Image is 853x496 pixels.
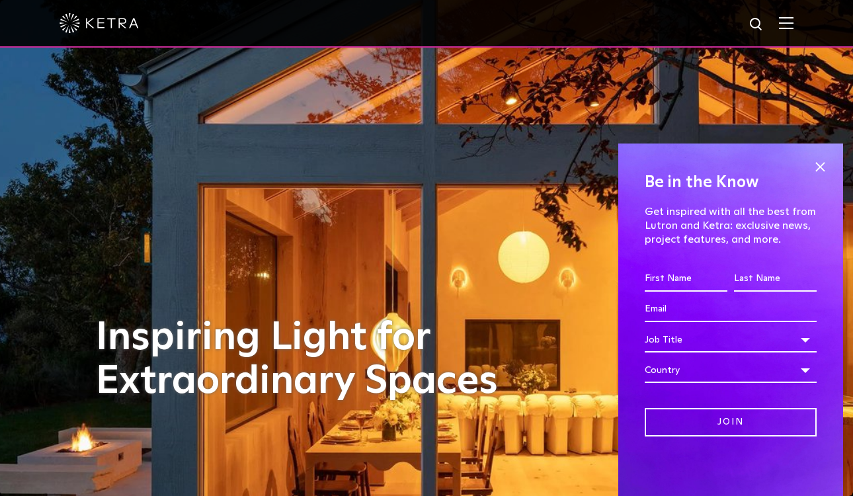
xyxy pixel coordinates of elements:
[645,327,817,352] div: Job Title
[645,267,727,292] input: First Name
[645,358,817,383] div: Country
[645,297,817,322] input: Email
[645,408,817,436] input: Join
[645,170,817,195] h4: Be in the Know
[60,13,139,33] img: ketra-logo-2019-white
[734,267,817,292] input: Last Name
[779,17,793,29] img: Hamburger%20Nav.svg
[645,205,817,246] p: Get inspired with all the best from Lutron and Ketra: exclusive news, project features, and more.
[96,316,526,403] h1: Inspiring Light for Extraordinary Spaces
[749,17,765,33] img: search icon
